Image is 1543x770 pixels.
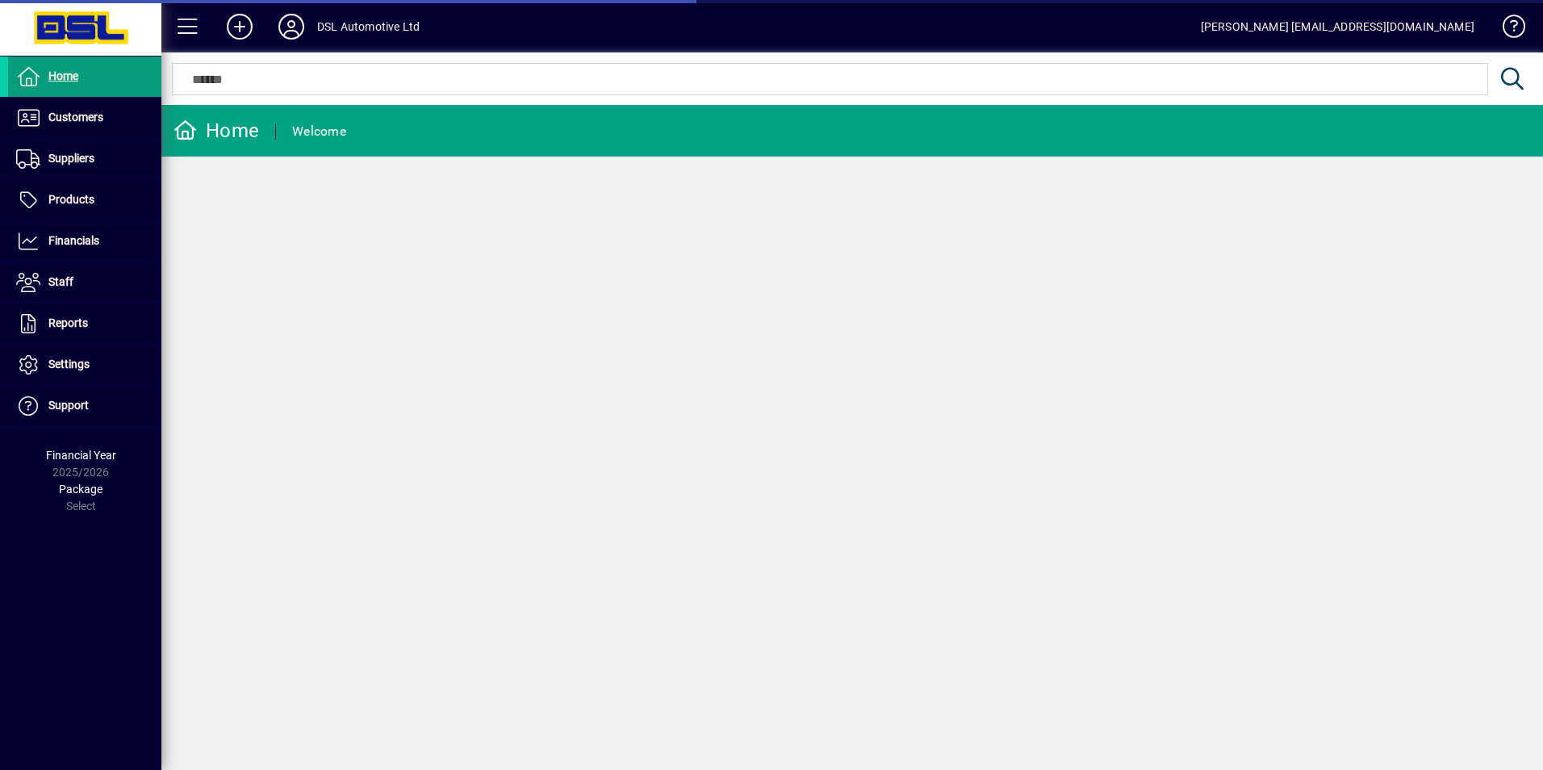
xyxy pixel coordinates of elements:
a: Customers [8,98,161,138]
span: Staff [48,275,73,288]
a: Staff [8,262,161,303]
a: Products [8,180,161,220]
div: Home [174,118,259,144]
button: Profile [266,12,317,41]
span: Support [48,399,89,412]
span: Customers [48,111,103,123]
span: Reports [48,316,88,329]
span: Package [59,483,102,496]
a: Financials [8,221,161,262]
span: Settings [48,358,90,370]
div: Welcome [292,119,346,144]
span: Home [48,69,78,82]
button: Add [214,12,266,41]
a: Support [8,386,161,426]
a: Reports [8,303,161,344]
span: Financial Year [46,449,116,462]
div: [PERSON_NAME] [EMAIL_ADDRESS][DOMAIN_NAME] [1201,14,1474,40]
a: Knowledge Base [1491,3,1523,56]
a: Settings [8,345,161,385]
span: Products [48,193,94,206]
a: Suppliers [8,139,161,179]
span: Suppliers [48,152,94,165]
span: Financials [48,234,99,247]
div: DSL Automotive Ltd [317,14,420,40]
